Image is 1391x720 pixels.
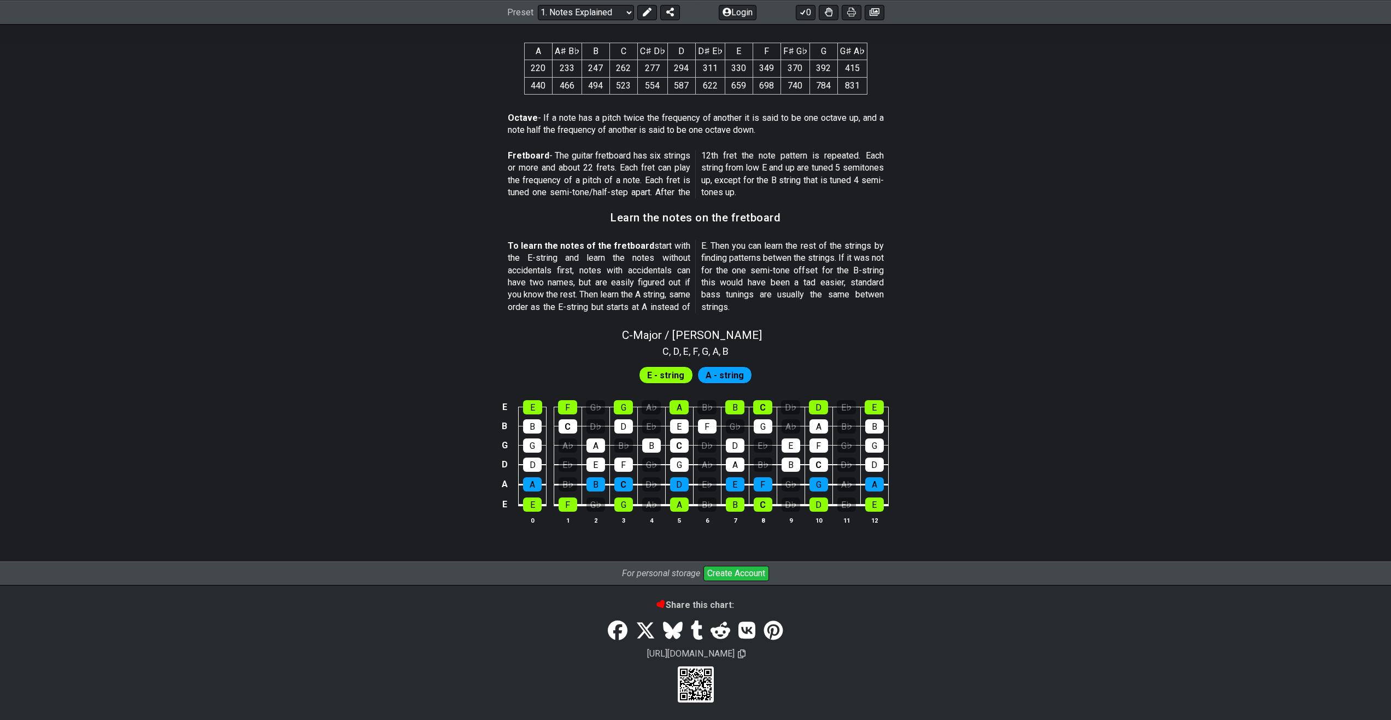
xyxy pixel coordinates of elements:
div: B♭ [754,458,772,472]
div: A♭ [782,419,800,434]
td: 277 [637,60,667,77]
div: C [670,438,689,453]
th: 2 [582,514,609,526]
th: D [667,43,695,60]
a: Share on Facebook [604,616,631,646]
th: 12 [860,514,888,526]
span: C - Major / [PERSON_NAME] [622,329,762,342]
td: 698 [753,77,780,94]
div: E [670,419,689,434]
th: G♯ A♭ [837,43,867,60]
div: D♭ [837,458,856,472]
td: 622 [695,77,725,94]
div: E♭ [754,438,772,453]
div: D [614,419,633,434]
span: [URL][DOMAIN_NAME] [645,647,736,660]
div: G♭ [837,438,856,453]
div: B [782,458,800,472]
div: F [558,400,577,414]
div: B♭ [698,497,717,512]
th: 4 [637,514,665,526]
div: D♭ [781,400,800,414]
th: B [582,43,609,60]
div: B [642,438,661,453]
td: 831 [837,77,867,94]
td: 659 [725,77,753,94]
div: A [809,419,828,434]
select: Preset [538,4,634,20]
span: First enable full edit mode to edit [706,367,744,383]
th: 9 [777,514,805,526]
div: B [586,477,605,491]
th: D♯ E♭ [695,43,725,60]
div: G♭ [782,477,800,491]
div: E [523,400,542,414]
td: 247 [582,60,609,77]
p: start with the E-string and learn the notes without accidentals first, notes with accidentals can... [508,240,884,313]
td: 440 [524,77,552,94]
div: F [698,419,717,434]
td: A [498,475,511,495]
i: For personal storage [622,568,700,578]
div: B [726,497,744,512]
div: C [559,419,577,434]
b: Share this chart: [657,600,734,610]
div: C [809,458,828,472]
span: , [689,344,693,359]
button: Create Account [703,566,769,581]
div: D [865,458,884,472]
div: E [782,438,800,453]
span: G [702,344,708,359]
div: G [809,477,828,491]
td: 311 [695,60,725,77]
div: E♭ [698,477,717,491]
div: B [725,400,744,414]
div: D♭ [586,419,605,434]
p: - The guitar fretboard has six strings or more and about 22 frets. Each fret can play the frequen... [508,150,884,199]
a: VK [735,616,760,646]
span: , [698,344,702,359]
span: , [719,344,723,359]
span: First enable full edit mode to edit [647,367,684,383]
td: 466 [552,77,582,94]
section: Scale pitch classes [658,342,733,359]
div: A [670,400,689,414]
span: B [723,344,729,359]
button: Print [842,4,861,20]
th: 3 [609,514,637,526]
td: 233 [552,60,582,77]
p: - If a note has a pitch twice the frequency of another it is said to be one octave up, and a note... [508,112,884,137]
th: 7 [721,514,749,526]
div: G [865,438,884,453]
td: 349 [753,60,780,77]
td: E [498,494,511,515]
td: 784 [809,77,837,94]
span: C [662,344,669,359]
div: E♭ [642,419,661,434]
div: D [726,438,744,453]
div: D [523,458,542,472]
th: G [809,43,837,60]
span: , [679,344,684,359]
div: D♭ [642,477,661,491]
div: F [614,458,633,472]
div: F [754,477,772,491]
div: E [726,477,744,491]
th: 6 [693,514,721,526]
div: C [614,477,633,491]
div: G♭ [586,400,605,414]
div: E♭ [837,497,856,512]
div: C [753,400,772,414]
div: A [523,477,542,491]
a: Reddit [707,616,734,646]
button: Login [719,4,756,20]
th: 1 [554,514,582,526]
th: 8 [749,514,777,526]
button: Create image [865,4,884,20]
strong: Octave [508,113,538,123]
td: D [498,455,511,475]
th: F♯ G♭ [780,43,809,60]
div: G [523,438,542,453]
div: A [670,497,689,512]
td: 370 [780,60,809,77]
